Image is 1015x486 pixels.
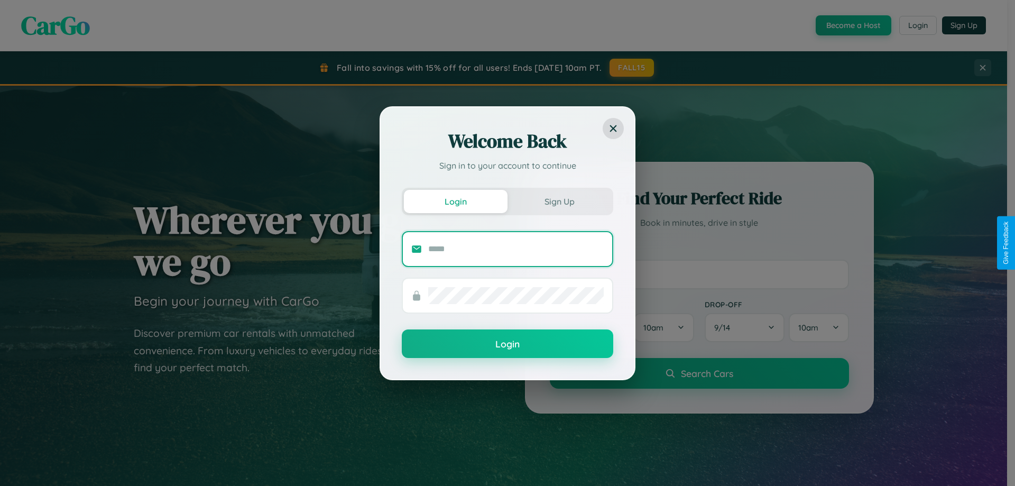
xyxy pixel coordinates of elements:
[402,329,613,358] button: Login
[404,190,508,213] button: Login
[402,159,613,172] p: Sign in to your account to continue
[508,190,611,213] button: Sign Up
[402,129,613,154] h2: Welcome Back
[1002,222,1010,264] div: Give Feedback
